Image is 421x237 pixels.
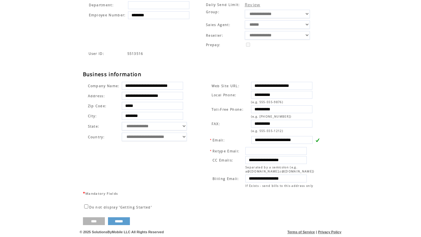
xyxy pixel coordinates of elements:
span: Address: [88,94,105,98]
span: (e.g. 555-555-9876) [251,100,283,104]
span: City: [88,114,97,118]
span: Local Phone: [212,93,237,97]
span: Employee Number: [89,13,126,17]
span: Indicates the agent code for sign up page with sales agent or reseller tracking code [127,51,143,56]
a: Privacy Policy [318,230,341,234]
span: Reseller: [206,33,223,38]
span: Separated by a semicolon (e.g. a@[DOMAIN_NAME];c@[DOMAIN_NAME]) [245,165,315,173]
span: State: [88,124,120,129]
span: © 2025 SolutionsByMobile LLC All Rights Reserved [80,230,164,234]
span: Mandatory Fields [85,191,118,196]
span: Department: [89,3,114,7]
span: (e.g. [PHONE_NUMBER]) [251,114,292,118]
span: Zip Code: [88,104,107,108]
span: Do not display 'Getting Started' [89,205,152,209]
span: CC Emails: [213,158,233,162]
span: Country: [88,135,105,139]
span: Web Site URL: [212,84,239,88]
span: | [316,230,317,234]
span: Daily Send Limit: [206,3,240,7]
span: (e.g. 555-555-1212) [251,129,283,133]
span: FAX: [212,122,220,126]
span: Business information [83,71,142,78]
img: v.gif [315,138,320,142]
span: If Exists - send bills to this address only [245,184,313,188]
span: Indicates the agent code for sign up page with sales agent or reseller tracking code [89,51,105,56]
span: Retype Email: [213,149,239,153]
a: Terms of Service [287,230,315,234]
span: Email: [213,138,225,142]
span: Sales Agent: [206,23,230,27]
span: Billing Email: [213,176,239,181]
span: Prepay: [206,43,220,47]
span: Toll-Free Phone: [212,107,244,112]
span: Group: [206,10,219,14]
span: Company Name: [88,84,120,88]
a: Review [245,2,260,8]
